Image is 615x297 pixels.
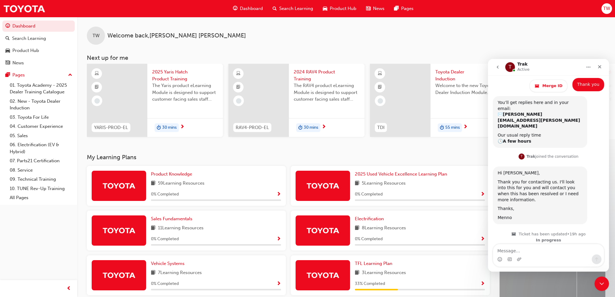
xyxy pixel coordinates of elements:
button: Show Progress [480,280,485,288]
a: guage-iconDashboard [228,2,268,15]
span: Sales Fundamentals [151,216,192,221]
span: book-icon [355,269,359,277]
iframe: Intercom live chat [488,59,609,272]
span: duration-icon [157,124,161,132]
span: Toyota Dealer Induction [435,69,501,82]
span: RAV4-PROD-EL [236,124,269,131]
img: Trak [306,270,339,280]
span: 0 % Completed [151,280,179,287]
span: 5 Learning Resources [362,180,406,187]
a: Sales Fundamentals [151,215,195,222]
img: Trak [102,225,136,236]
a: 08. Service [7,166,75,175]
a: All Pages [7,193,75,202]
span: News [373,5,384,12]
span: learningRecordVerb_NONE-icon [94,98,100,104]
span: Show Progress [276,281,281,287]
a: 09. Technical Training [7,175,75,184]
span: duration-icon [440,124,444,132]
span: book-icon [151,224,155,232]
a: Product Knowledge [151,171,195,178]
img: Trak [102,180,136,191]
span: pages-icon [394,5,399,12]
span: Dashboard [240,5,263,12]
span: next-icon [180,124,185,130]
button: Show Progress [480,191,485,198]
div: Pages [12,72,25,79]
span: book-icon [355,180,359,187]
span: Pages [401,5,414,12]
span: Product Knowledge [151,171,192,177]
a: pages-iconPages [389,2,418,15]
span: Search Learning [279,5,313,12]
a: 02. New - Toyota Dealer Induction [7,97,75,113]
a: News [2,57,75,69]
span: 55 mins [445,124,460,131]
span: 0 % Completed [355,236,383,243]
span: learningRecordVerb_NONE-icon [236,98,241,104]
a: 07. Parts21 Certification [7,156,75,166]
span: booktick-icon [378,83,382,91]
span: TFL Learning Plan [355,261,392,266]
a: Search Learning [2,33,75,44]
span: 30 mins [162,124,177,131]
a: 06. Electrification (EV & Hybrid) [7,140,75,156]
a: 04. Customer Experience [7,122,75,131]
button: Pages [2,69,75,81]
div: Search Learning [12,35,46,42]
img: Trak [3,2,45,15]
span: Show Progress [276,237,281,242]
div: Product Hub [12,47,39,54]
span: book-icon [151,180,155,187]
a: Product Hub [2,45,75,56]
span: TW [603,5,610,12]
span: learningResourceType_ELEARNING-icon [236,70,240,78]
span: guage-icon [5,24,10,29]
span: news-icon [366,5,371,12]
button: DashboardSearch LearningProduct HubNews [2,19,75,69]
a: Dashboard [2,21,75,32]
a: TDIToyota Dealer InductionWelcome to the new Toyota Dealer Induction Module.duration-icon55 mins [370,64,506,137]
span: 3 Learning Resources [362,269,406,277]
button: Show Progress [276,280,281,288]
span: car-icon [323,5,327,12]
span: car-icon [5,48,10,53]
span: 30 mins [304,124,318,131]
span: duration-icon [298,124,303,132]
a: 2025 Used Vehicle Excellence Learning Plan [355,171,450,178]
iframe: Intercom live chat [594,276,609,291]
span: YARIS-PROD-EL [94,124,128,131]
a: YARIS-PROD-EL2025 Yaris Hatch Product TrainingThe Yaris product eLearning Module is designed to s... [87,64,223,137]
span: 7 Learning Resources [158,269,202,277]
span: pages-icon [5,73,10,78]
img: Trak [306,180,339,191]
img: Trak [102,270,136,280]
h3: My Learning Plans [87,154,490,161]
a: car-iconProduct Hub [318,2,361,15]
button: Show Progress [480,235,485,243]
a: TFL Learning Plan [355,260,395,267]
span: 11 Learning Resources [158,224,204,232]
img: Trak [306,225,339,236]
span: Show Progress [276,192,281,197]
span: learningResourceType_ELEARNING-icon [95,70,99,78]
span: Show Progress [480,281,485,287]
